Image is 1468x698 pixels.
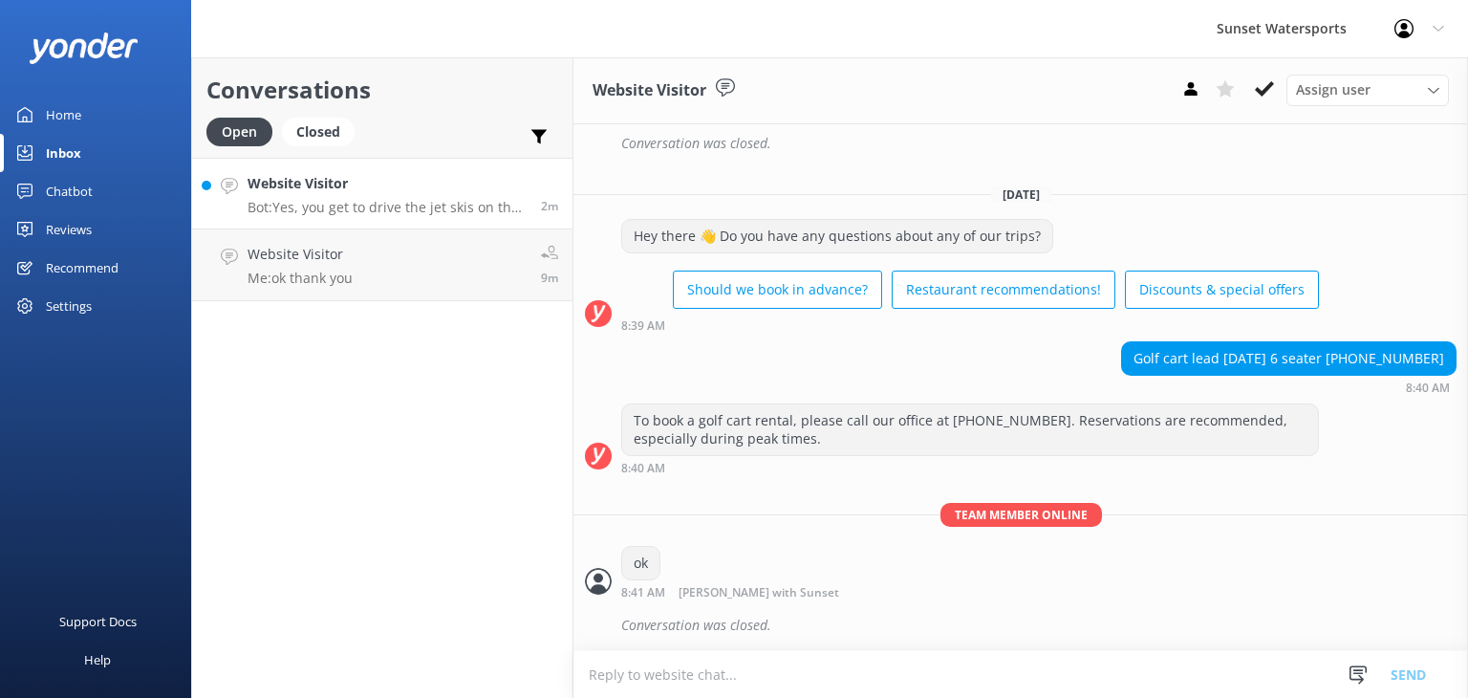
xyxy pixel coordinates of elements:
div: Chatbot [46,172,93,210]
div: Golf cart lead [DATE] 6 seater [PHONE_NUMBER] [1122,342,1456,375]
button: Restaurant recommendations! [892,271,1115,309]
div: Settings [46,287,92,325]
span: Aug 28 2025 04:11pm (UTC -05:00) America/Cancun [541,270,558,286]
strong: 8:40 AM [1406,382,1450,394]
div: Assign User [1286,75,1449,105]
div: Aug 28 2025 07:40am (UTC -05:00) America/Cancun [1121,381,1457,394]
h4: Website Visitor [248,173,527,194]
span: [DATE] [991,186,1051,203]
a: Closed [282,120,364,142]
div: Recommend [46,249,119,287]
strong: 8:41 AM [621,587,665,600]
button: Discounts & special offers [1125,271,1319,309]
div: Open [206,118,272,146]
div: To book a golf cart rental, please call our office at [PHONE_NUMBER]. Reservations are recommende... [622,404,1318,455]
p: Bot: Yes, you get to drive the jet skis on the Jet Ski Tour. Each jet ski can carry up to 2 rider... [248,199,527,216]
div: Conversation was closed. [621,609,1457,642]
div: Reviews [46,210,92,249]
div: Home [46,96,81,134]
a: Website VisitorMe:ok thank you9m [192,229,572,301]
div: Hey there 👋 Do you have any questions about any of our trips? [622,220,1052,252]
span: Assign user [1296,79,1371,100]
h3: Website Visitor [593,78,706,103]
div: Aug 28 2025 07:41am (UTC -05:00) America/Cancun [621,585,901,600]
strong: 8:40 AM [621,463,665,474]
span: Team member online [940,503,1102,527]
div: Aug 28 2025 07:39am (UTC -05:00) America/Cancun [621,318,1319,332]
span: [PERSON_NAME] with Sunset [679,587,839,600]
p: Me: ok thank you [248,270,353,287]
h4: Website Visitor [248,244,353,265]
button: Should we book in advance? [673,271,882,309]
a: Website VisitorBot:Yes, you get to drive the jet skis on the Jet Ski Tour. Each jet ski can carry... [192,158,572,229]
div: 2025-08-27T15:21:07.416 [585,127,1457,160]
div: 2025-08-28T15:30:04.472 [585,609,1457,642]
a: Open [206,120,282,142]
div: Conversation was closed. [621,127,1457,160]
div: Aug 28 2025 07:40am (UTC -05:00) America/Cancun [621,461,1319,474]
strong: 8:39 AM [621,320,665,332]
div: Help [84,641,111,679]
div: Inbox [46,134,81,172]
div: Support Docs [59,602,137,641]
h2: Conversations [206,72,558,108]
img: yonder-white-logo.png [29,33,139,64]
span: Aug 28 2025 04:18pm (UTC -05:00) America/Cancun [541,198,558,214]
div: Closed [282,118,355,146]
div: ok [622,547,659,579]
